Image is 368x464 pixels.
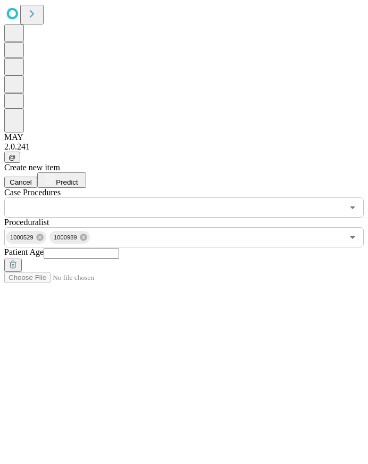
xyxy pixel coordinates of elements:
span: @ [9,153,16,161]
span: Patient Age [4,247,44,256]
span: Cancel [10,178,32,186]
div: 2.0.241 [4,142,364,152]
div: 1000529 [6,231,46,244]
span: Create new item [4,163,60,172]
button: @ [4,152,20,163]
button: Open [345,230,360,245]
div: 1000989 [49,231,90,244]
span: 1000989 [49,231,81,244]
button: Cancel [4,177,37,188]
button: Open [345,200,360,215]
span: Proceduralist [4,218,49,227]
span: Predict [56,178,78,186]
span: 1000529 [6,231,38,244]
div: MAY [4,132,364,142]
span: Scheduled Procedure [4,188,61,197]
button: Predict [37,172,86,188]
